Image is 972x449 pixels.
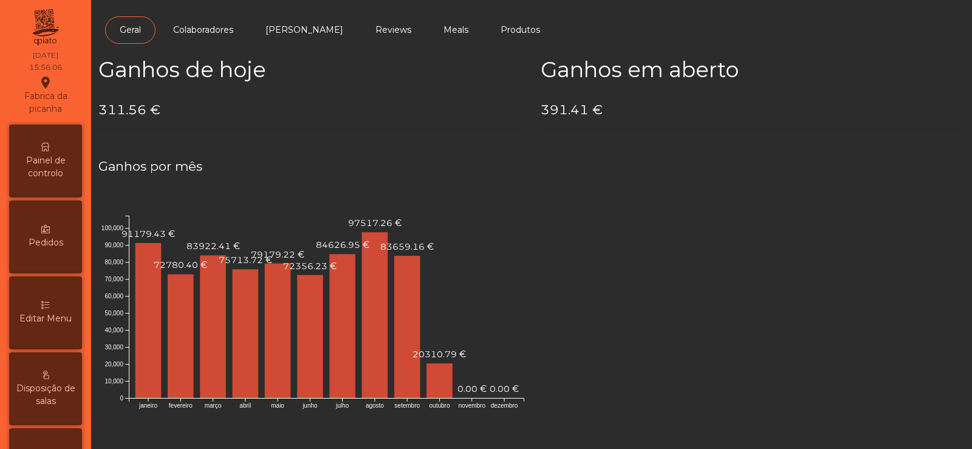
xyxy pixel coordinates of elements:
text: 91179.43 € [122,228,175,239]
text: novembro [459,402,486,409]
text: outubro [430,402,450,409]
text: junho [302,402,318,409]
text: 75713.72 € [219,255,272,266]
div: [DATE] [33,50,58,61]
i: location_on [38,75,53,90]
text: 83659.16 € [380,241,434,252]
div: 15:56:06 [29,62,62,73]
img: qpiato [30,6,60,49]
h4: 311.56 € [98,101,522,119]
text: 10,000 [104,378,123,385]
text: 40,000 [104,327,123,334]
text: 70,000 [104,276,123,283]
text: fevereiro [169,402,193,409]
text: agosto [366,402,384,409]
a: Meals [429,16,483,44]
span: Pedidos [29,236,63,249]
text: 0.00 € [490,383,519,394]
text: 80,000 [104,259,123,266]
a: Produtos [486,16,555,44]
text: janeiro [139,402,157,409]
text: 0.00 € [457,383,487,394]
text: 79179.22 € [251,248,304,259]
text: 84626.95 € [316,239,369,250]
span: Painel de controlo [12,154,79,180]
a: Colaboradores [159,16,248,44]
div: Fabrica da picanha [10,75,81,115]
text: 20310.79 € [412,349,466,360]
text: dezembro [491,402,518,409]
text: maio [271,402,284,409]
text: 0 [120,395,123,402]
text: 30,000 [104,344,123,351]
text: 20,000 [104,361,123,368]
span: Editar Menu [19,312,72,325]
a: [PERSON_NAME] [251,16,358,44]
text: julho [335,402,349,409]
text: 60,000 [104,293,123,300]
h4: 391.41 € [541,101,965,119]
text: setembro [394,402,420,409]
text: 50,000 [104,310,123,317]
text: 83922.41 € [187,241,240,252]
span: Disposição de salas [12,382,79,408]
text: 72356.23 € [283,261,337,272]
a: Reviews [361,16,426,44]
text: 90,000 [104,242,123,248]
a: Geral [105,16,156,44]
text: 72780.40 € [154,259,207,270]
text: abril [239,402,251,409]
h2: Ganhos em aberto [541,57,965,83]
text: 100,000 [101,225,124,231]
text: março [205,402,222,409]
h4: Ganhos por mês [98,157,965,176]
h2: Ganhos de hoje [98,57,522,83]
text: 97517.26 € [348,218,402,228]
